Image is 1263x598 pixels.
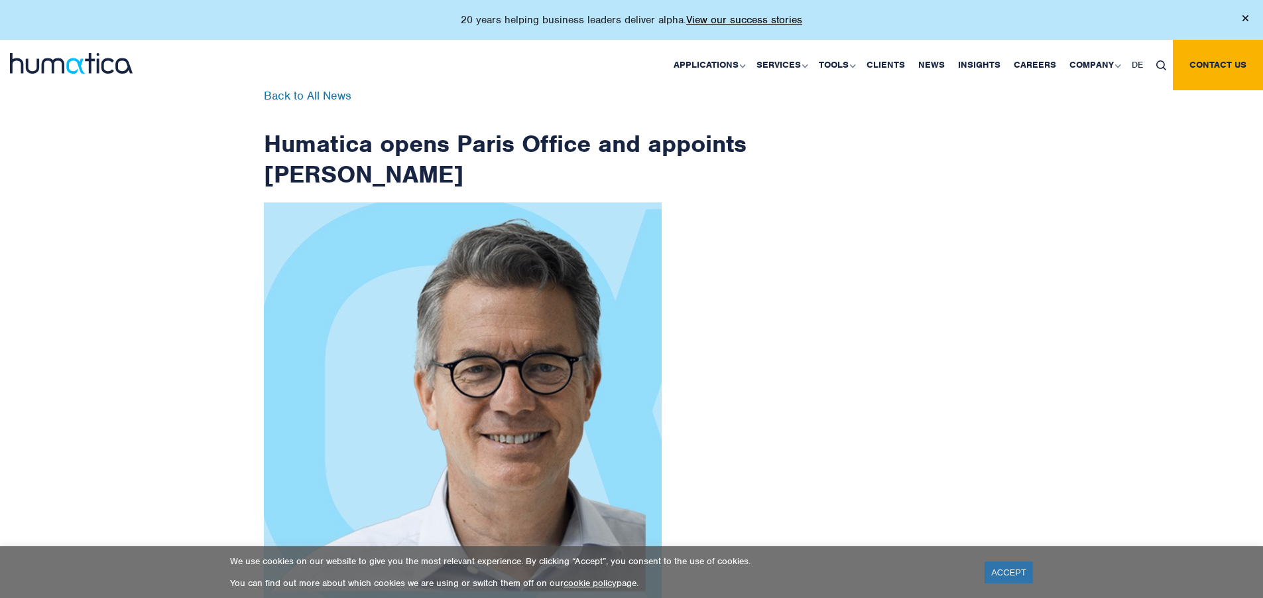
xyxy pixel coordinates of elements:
a: Services [750,40,812,90]
a: ACCEPT [985,561,1033,583]
a: Insights [951,40,1007,90]
a: Company [1063,40,1125,90]
a: Tools [812,40,860,90]
a: Back to All News [264,88,351,103]
p: You can find out more about which cookies we are using or switch them off on our page. [230,577,968,589]
a: DE [1125,40,1150,90]
span: DE [1132,59,1143,70]
p: 20 years helping business leaders deliver alpha. [461,13,802,27]
a: Applications [667,40,750,90]
a: Careers [1007,40,1063,90]
h1: Humatica opens Paris Office and appoints [PERSON_NAME] [264,90,748,189]
p: We use cookies on our website to give you the most relevant experience. By clicking “Accept”, you... [230,556,968,567]
a: Clients [860,40,912,90]
a: cookie policy [564,577,617,589]
a: Contact us [1173,40,1263,90]
a: News [912,40,951,90]
img: logo [10,53,133,74]
a: View our success stories [686,13,802,27]
img: search_icon [1156,60,1166,70]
